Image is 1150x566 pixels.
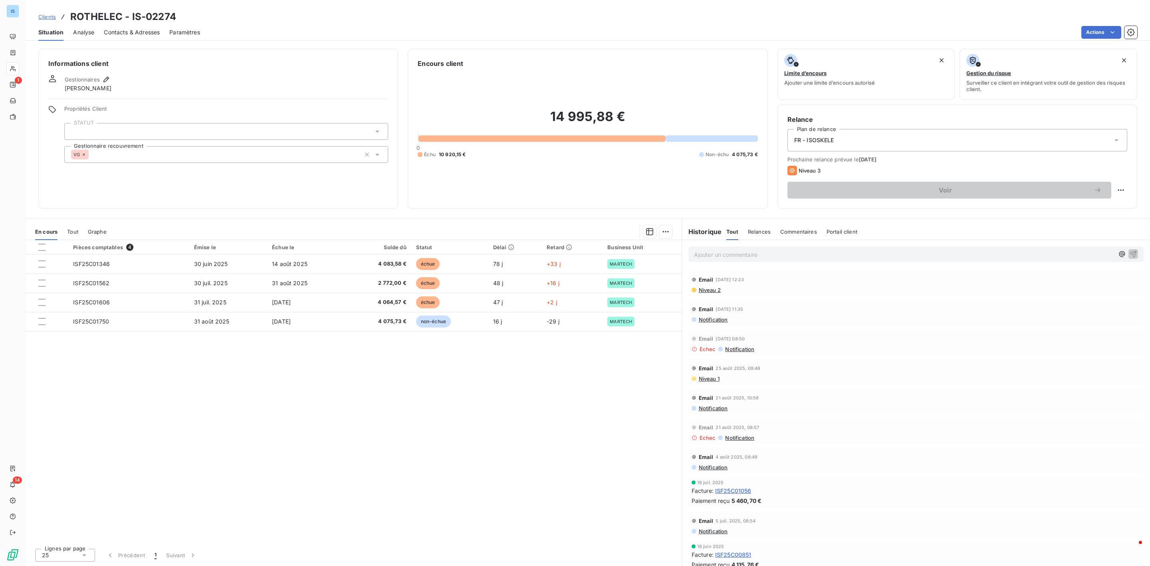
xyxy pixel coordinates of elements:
[350,318,406,326] span: 4 075,73 €
[493,299,503,306] span: 47 j
[716,366,760,371] span: 25 août 2025, 09:48
[272,299,291,306] span: [DATE]
[350,260,406,268] span: 4 083,58 €
[748,228,771,235] span: Relances
[418,59,463,68] h6: Encours client
[42,551,49,559] span: 25
[716,455,757,459] span: 4 août 2025, 08:49
[966,79,1130,92] span: Surveiller ce client en intégrant votre outil de gestion des risques client.
[700,435,716,441] span: Echec
[150,547,161,564] button: 1
[784,79,875,86] span: Ajouter une limite d’encours autorisé
[73,318,109,325] span: ISF25C01750
[416,296,440,308] span: échue
[272,244,340,250] div: Échue le
[692,496,730,505] span: Paiement reçu
[706,151,729,158] span: Non-échu
[547,299,557,306] span: +2 j
[38,13,56,21] a: Clients
[682,227,722,236] h6: Historique
[350,279,406,287] span: 2 772,00 €
[716,518,755,523] span: 5 juil. 2025, 08:54
[73,260,110,267] span: ISF25C01346
[699,518,714,524] span: Email
[73,280,109,286] span: ISF25C01562
[547,260,561,267] span: +33 j
[169,28,200,36] span: Paramètres
[194,318,230,325] span: 31 août 2025
[1123,539,1142,558] iframe: Intercom live chat
[797,187,1094,193] span: Voir
[73,152,80,157] span: VG
[6,548,19,561] img: Logo LeanPay
[194,299,226,306] span: 31 juil. 2025
[787,182,1111,199] button: Voir
[64,105,388,117] span: Propriétés Client
[416,258,440,270] span: échue
[70,10,176,24] h3: ROTHELEC - IS-02274
[699,454,714,460] span: Email
[699,424,714,431] span: Email
[73,299,110,306] span: ISF25C01606
[350,244,406,250] div: Solde dû
[15,77,22,84] span: 1
[859,156,877,163] span: [DATE]
[416,244,484,250] div: Statut
[493,260,503,267] span: 78 j
[71,128,77,135] input: Ajouter une valeur
[715,550,751,559] span: ISF25C00851
[698,528,728,534] span: Notification
[88,228,107,235] span: Graphe
[272,280,307,286] span: 31 août 2025
[104,28,160,36] span: Contacts & Adresses
[732,151,758,158] span: 4 075,73 €
[418,109,757,133] h2: 14 995,88 €
[547,318,559,325] span: -29 j
[67,228,78,235] span: Tout
[697,544,724,549] span: 16 juin 2025
[126,244,133,251] span: 4
[194,244,262,250] div: Émise le
[794,136,834,144] span: FR - ISOSKELE
[194,280,228,286] span: 30 juil. 2025
[698,464,728,471] span: Notification
[716,425,759,430] span: 21 août 2025, 08:57
[960,49,1137,100] button: Gestion du risqueSurveiller ce client en intégrant votre outil de gestion des risques client.
[784,70,827,76] span: Limite d’encours
[716,307,743,312] span: [DATE] 11:35
[65,76,100,83] span: Gestionnaires
[715,487,751,495] span: ISF25C01056
[700,346,716,352] span: Echec
[38,28,63,36] span: Situation
[610,262,632,266] span: MARTECH
[732,496,762,505] span: 5 460,70 €
[424,151,436,158] span: Échu
[101,547,150,564] button: Précédent
[777,49,955,100] button: Limite d’encoursAjouter une limite d’encours autorisé
[73,244,184,251] div: Pièces comptables
[547,244,598,250] div: Retard
[194,260,228,267] span: 30 juin 2025
[716,336,745,341] span: [DATE] 08:50
[89,151,95,158] input: Ajouter une valeur
[692,550,714,559] span: Facture :
[966,70,1011,76] span: Gestion du risque
[780,228,817,235] span: Commentaires
[697,480,724,485] span: 16 juil. 2025
[699,336,714,342] span: Email
[272,260,307,267] span: 14 août 2025
[610,300,632,305] span: MARTECH
[610,319,632,324] span: MARTECH
[48,59,388,68] h6: Informations client
[1081,26,1121,39] button: Actions
[155,551,157,559] span: 1
[716,395,759,400] span: 21 août 2025, 10:58
[699,276,714,283] span: Email
[724,346,754,352] span: Notification
[272,318,291,325] span: [DATE]
[698,375,720,382] span: Niveau 1
[787,115,1127,124] h6: Relance
[350,298,406,306] span: 4 064,57 €
[726,228,738,235] span: Tout
[493,244,537,250] div: Délai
